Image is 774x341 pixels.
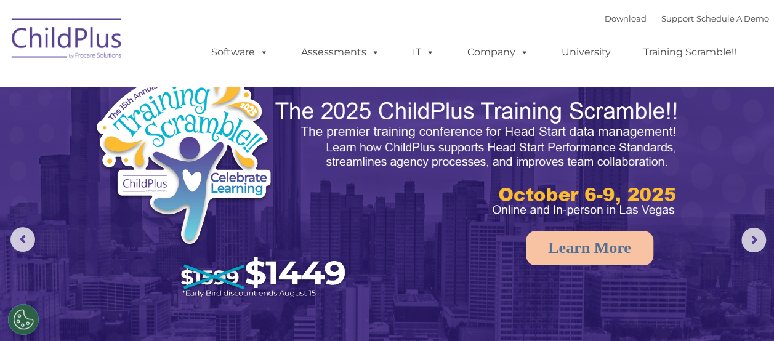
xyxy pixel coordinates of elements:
a: Download [605,14,647,23]
a: IT [400,40,447,65]
a: Schedule A Demo [696,14,769,23]
img: ChildPlus by Procare Solutions [6,10,129,71]
a: Assessments [289,40,392,65]
span: Last name [171,81,209,90]
a: University [549,40,623,65]
a: Training Scramble!! [631,40,749,65]
a: Learn More [526,231,653,265]
a: Support [661,14,694,23]
font: | [605,14,769,23]
a: Company [455,40,541,65]
button: Cookies Settings [8,304,39,335]
a: Software [199,40,281,65]
span: Phone number [171,132,224,141]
